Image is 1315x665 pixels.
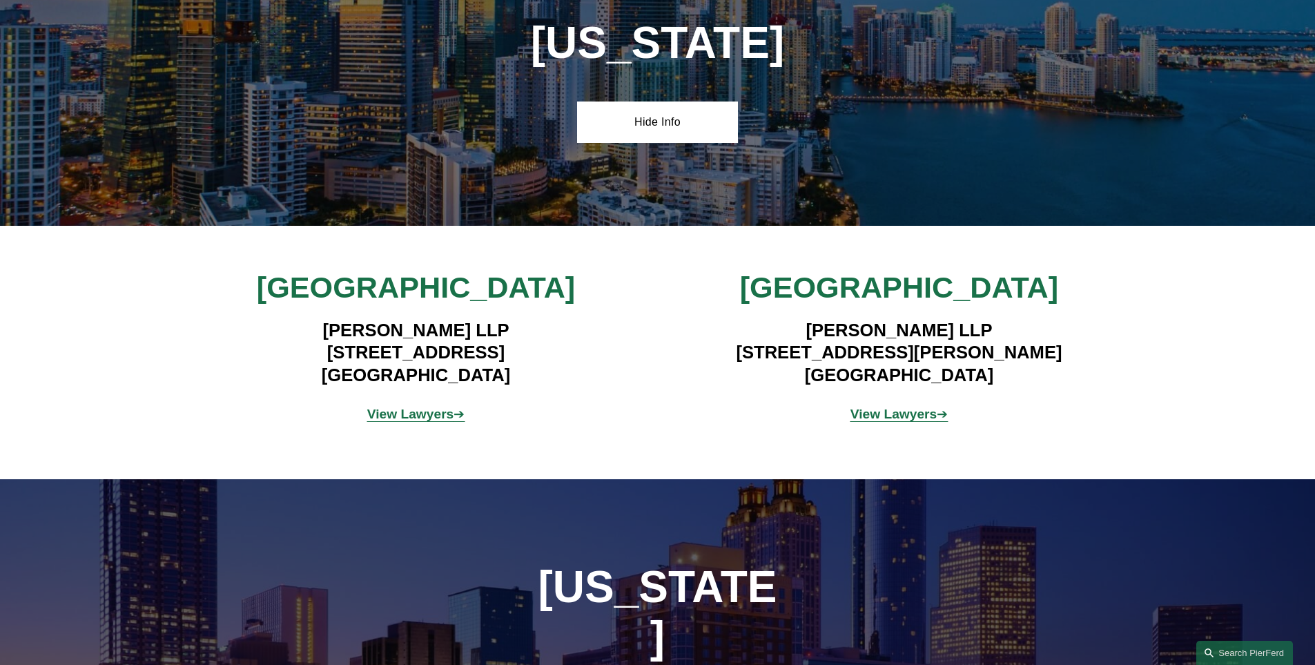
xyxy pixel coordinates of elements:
[850,407,937,421] strong: View Lawyers
[496,18,819,68] h1: [US_STATE]
[537,562,779,663] h1: [US_STATE]
[698,319,1100,386] h4: [PERSON_NAME] LLP [STREET_ADDRESS][PERSON_NAME] [GEOGRAPHIC_DATA]
[850,407,948,421] a: View Lawyers➔
[850,407,948,421] span: ➔
[740,271,1058,304] span: [GEOGRAPHIC_DATA]
[1196,641,1293,665] a: Search this site
[257,271,575,304] span: [GEOGRAPHIC_DATA]
[215,319,617,386] h4: [PERSON_NAME] LLP [STREET_ADDRESS] [GEOGRAPHIC_DATA]
[367,407,465,421] span: ➔
[367,407,465,421] a: View Lawyers➔
[367,407,454,421] strong: View Lawyers
[577,102,738,143] a: Hide Info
